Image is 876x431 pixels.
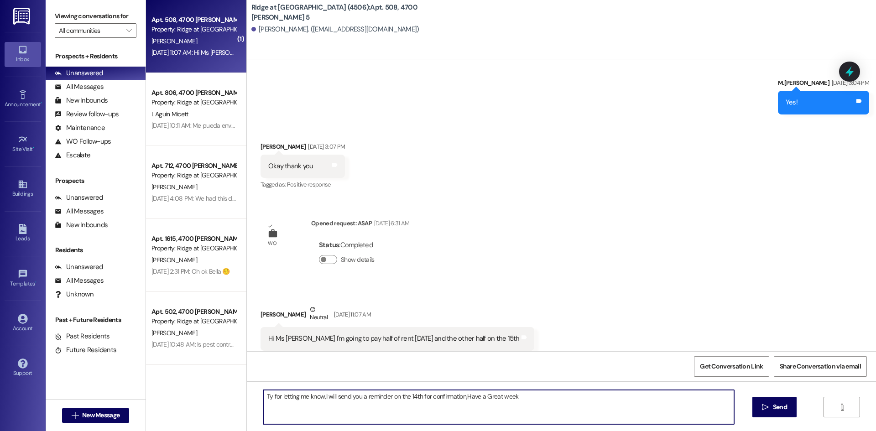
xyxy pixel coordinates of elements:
button: Share Conversation via email [774,356,867,377]
div: [DATE] 11:07 AM: Hi Ms [PERSON_NAME]'m going to pay half of rent [DATE] and the other half on the... [151,48,424,57]
span: I. Aguin Micett [151,110,188,118]
div: Apt. 806, 4700 [PERSON_NAME] 8 [151,88,236,98]
span: Share Conversation via email [780,362,861,371]
div: Apt. 502, 4700 [PERSON_NAME] 5 [151,307,236,317]
div: Property: Ridge at [GEOGRAPHIC_DATA] (4506) [151,171,236,180]
span: • [41,100,42,106]
textarea: Ty for letting me know,I will send you a reminder on the 14th for confirmation,Have a Great week [263,390,734,424]
div: Apt. 508, 4700 [PERSON_NAME] 5 [151,15,236,25]
span: New Message [82,410,120,420]
div: Past Residents [55,332,110,341]
div: [DATE] 3:07 PM [306,142,345,151]
div: Tagged as: [261,178,345,191]
div: [DATE] 10:48 AM: Is pest control coming out [DATE]? [151,340,287,348]
div: Property: Ridge at [GEOGRAPHIC_DATA] (4506) [151,244,236,253]
div: [DATE] 2:31 PM: Oh ok Bella ☺️ [151,267,230,275]
a: Leads [5,221,41,246]
div: [DATE] 11:07 AM [332,310,371,319]
div: All Messages [55,276,104,286]
div: [DATE] 3:04 PM [829,78,869,88]
div: Hi Ms [PERSON_NAME] I'm going to pay half of rent [DATE] and the other half on the 15th [268,334,520,343]
button: Send [752,397,797,417]
a: Buildings [5,177,41,201]
div: WO Follow-ups [55,137,111,146]
span: • [33,145,34,151]
div: Escalate [55,151,90,160]
a: Inbox [5,42,41,67]
a: Support [5,356,41,380]
div: Apt. 712, 4700 [PERSON_NAME] 7 [151,161,236,171]
div: Property: Ridge at [GEOGRAPHIC_DATA] (4506) [151,317,236,326]
div: [PERSON_NAME] [261,305,534,327]
button: Get Conversation Link [694,356,769,377]
span: Get Conversation Link [700,362,763,371]
div: Review follow-ups [55,109,119,119]
div: [PERSON_NAME] [261,142,345,155]
span: [PERSON_NAME] [151,183,197,191]
b: Ridge at [GEOGRAPHIC_DATA] (4506): Apt. 508, 4700 [PERSON_NAME] 5 [251,3,434,22]
div: All Messages [55,82,104,92]
div: New Inbounds [55,96,108,105]
div: M.[PERSON_NAME] [778,78,869,91]
a: Account [5,311,41,336]
div: Opened request: ASAP [311,218,410,231]
div: Prospects [46,176,146,186]
i:  [762,404,769,411]
span: Send [773,402,787,412]
div: Yes! [786,98,798,107]
div: All Messages [55,207,104,216]
div: [DATE] 6:31 AM [372,218,410,228]
div: Neutral [308,305,329,324]
div: Unanswered [55,193,103,203]
div: Unanswered [55,68,103,78]
div: WO [268,239,276,248]
div: [DATE] 4:08 PM: We had this discussion via email [151,194,280,203]
span: • [35,279,36,286]
label: Viewing conversations for [55,9,136,23]
div: Property: Ridge at [GEOGRAPHIC_DATA] (4506) [151,25,236,34]
button: New Message [62,408,130,423]
div: Property: Ridge at [GEOGRAPHIC_DATA] (4506) [151,98,236,107]
a: Site Visit • [5,132,41,156]
div: [DATE] 10:11 AM: Me pueda enviar la aplicación desbloqueada para realizar el pago por favor [151,121,393,130]
input: All communities [59,23,122,38]
span: Positive response [287,181,331,188]
div: Okay thank you [268,161,313,171]
div: Maintenance [55,123,105,133]
b: Status [319,240,339,249]
div: New Inbounds [55,220,108,230]
i:  [72,412,78,419]
span: [PERSON_NAME] [151,256,197,264]
span: [PERSON_NAME] [151,329,197,337]
label: Show details [341,255,375,265]
div: Unanswered [55,262,103,272]
span: [PERSON_NAME] [151,37,197,45]
div: Prospects + Residents [46,52,146,61]
div: Unknown [55,290,94,299]
div: Past + Future Residents [46,315,146,325]
div: Residents [46,245,146,255]
div: : Completed [319,238,378,252]
i:  [126,27,131,34]
img: ResiDesk Logo [13,8,32,25]
i:  [839,404,845,411]
div: Future Residents [55,345,116,355]
div: Apt. 1615, 4700 [PERSON_NAME] 16 [151,234,236,244]
div: Tagged as: [261,351,534,364]
a: Templates • [5,266,41,291]
div: [PERSON_NAME]. ([EMAIL_ADDRESS][DOMAIN_NAME]) [251,25,419,34]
